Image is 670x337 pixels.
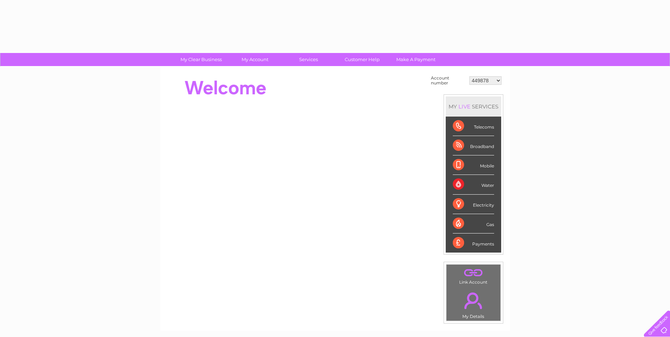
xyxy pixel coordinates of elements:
td: Account number [429,74,468,87]
div: MY SERVICES [446,96,501,117]
div: Broadband [453,136,494,155]
a: Make A Payment [387,53,445,66]
a: . [448,266,499,279]
a: . [448,288,499,313]
div: Payments [453,233,494,253]
div: Mobile [453,155,494,175]
td: Link Account [446,264,501,286]
div: Gas [453,214,494,233]
div: Telecoms [453,117,494,136]
div: Electricity [453,195,494,214]
a: Services [279,53,338,66]
div: LIVE [457,103,472,110]
td: My Details [446,286,501,321]
div: Water [453,175,494,194]
a: Customer Help [333,53,391,66]
a: My Account [226,53,284,66]
a: My Clear Business [172,53,230,66]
